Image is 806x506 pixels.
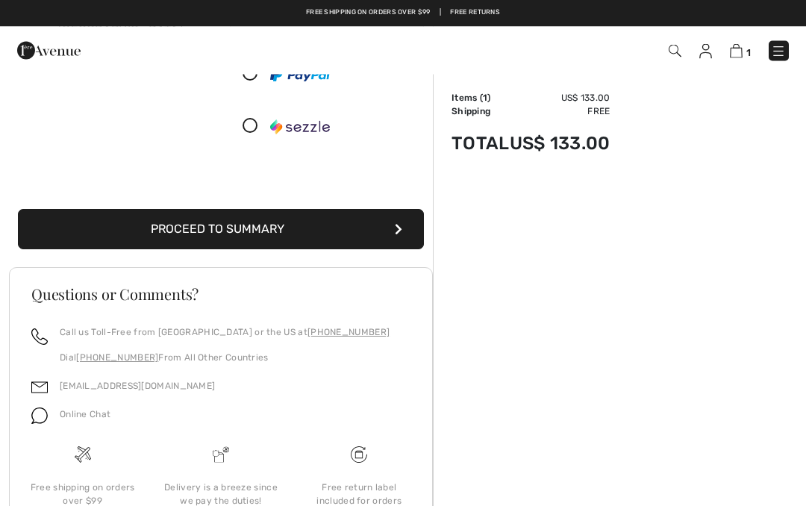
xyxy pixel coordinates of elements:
img: chat [31,408,48,425]
img: call [31,329,48,346]
td: Shipping [452,104,510,118]
img: Sezzle [270,120,330,135]
a: [EMAIL_ADDRESS][DOMAIN_NAME] [60,381,215,392]
a: Free Returns [450,7,500,18]
span: 1 [483,93,487,103]
img: Shopping Bag [730,44,743,58]
img: Free shipping on orders over $99 [351,447,367,463]
span: 1 [746,47,751,58]
span: Online Chat [60,410,110,420]
img: email [31,380,48,396]
a: Free shipping on orders over $99 [306,7,431,18]
h3: Questions or Comments? [31,287,410,302]
td: US$ 133.00 [510,91,610,104]
img: My Info [699,44,712,59]
td: Total [452,118,510,169]
img: PayPal [270,68,330,82]
a: 1ère Avenue [17,43,81,57]
td: Items ( ) [452,91,510,104]
img: 1ère Avenue [17,36,81,66]
span: | [440,7,441,18]
img: Search [669,45,681,57]
img: Delivery is a breeze since we pay the duties! [213,447,229,463]
a: [PHONE_NUMBER] [307,328,390,338]
button: Proceed to Summary [18,210,424,250]
td: US$ 133.00 [510,118,610,169]
td: Free [510,104,610,118]
a: [PHONE_NUMBER] [76,353,158,363]
a: 1 [730,42,751,60]
p: Call us Toll-Free from [GEOGRAPHIC_DATA] or the US at [60,326,390,340]
img: Free shipping on orders over $99 [75,447,91,463]
img: Menu [771,44,786,59]
p: Dial From All Other Countries [60,352,390,365]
